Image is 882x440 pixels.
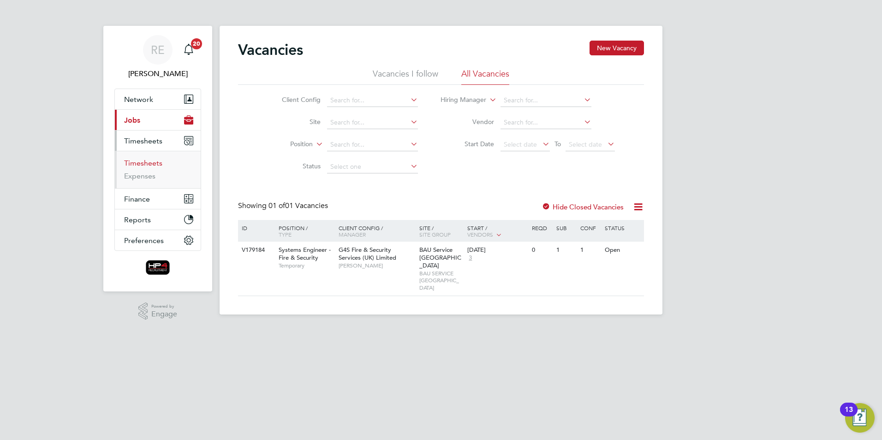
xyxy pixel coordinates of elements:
[268,118,321,126] label: Site
[419,246,461,269] span: BAU Service [GEOGRAPHIC_DATA]
[501,94,591,107] input: Search for...
[272,220,336,242] div: Position /
[461,68,509,85] li: All Vacancies
[339,262,415,269] span: [PERSON_NAME]
[115,89,201,109] button: Network
[124,236,164,245] span: Preferences
[552,138,564,150] span: To
[602,242,643,259] div: Open
[441,118,494,126] label: Vendor
[327,94,418,107] input: Search for...
[124,215,151,224] span: Reports
[114,68,201,79] span: Russell Edwards
[146,260,170,275] img: hp4recruitment-logo-retina.png
[279,246,331,262] span: Systems Engineer - Fire & Security
[238,201,330,211] div: Showing
[336,220,417,242] div: Client Config /
[279,262,334,269] span: Temporary
[115,151,201,188] div: Timesheets
[268,201,328,210] span: 01 Vacancies
[504,140,537,149] span: Select date
[465,220,530,243] div: Start /
[260,140,313,149] label: Position
[115,110,201,130] button: Jobs
[279,231,292,238] span: Type
[239,242,272,259] div: V179184
[115,230,201,250] button: Preferences
[441,140,494,148] label: Start Date
[179,35,198,65] a: 20
[115,209,201,230] button: Reports
[373,68,438,85] li: Vacancies I follow
[151,310,177,318] span: Engage
[115,131,201,151] button: Timesheets
[530,220,554,236] div: Reqd
[433,95,486,105] label: Hiring Manager
[124,137,162,145] span: Timesheets
[114,260,201,275] a: Go to home page
[467,254,473,262] span: 3
[103,26,212,291] nav: Main navigation
[191,38,202,49] span: 20
[554,242,578,259] div: 1
[124,172,155,180] a: Expenses
[115,189,201,209] button: Finance
[467,246,527,254] div: [DATE]
[268,95,321,104] label: Client Config
[419,270,463,291] span: BAU SERVICE [GEOGRAPHIC_DATA]
[124,116,140,125] span: Jobs
[554,220,578,236] div: Sub
[327,138,418,151] input: Search for...
[501,116,591,129] input: Search for...
[569,140,602,149] span: Select date
[339,231,366,238] span: Manager
[327,116,418,129] input: Search for...
[327,161,418,173] input: Select one
[530,242,554,259] div: 0
[239,220,272,236] div: ID
[467,231,493,238] span: Vendors
[124,159,162,167] a: Timesheets
[542,202,624,211] label: Hide Closed Vacancies
[339,246,396,262] span: G4S Fire & Security Services (UK) Limited
[124,195,150,203] span: Finance
[114,35,201,79] a: RE[PERSON_NAME]
[138,303,178,320] a: Powered byEngage
[417,220,465,242] div: Site /
[124,95,153,104] span: Network
[845,403,875,433] button: Open Resource Center, 13 new notifications
[602,220,643,236] div: Status
[578,220,602,236] div: Conf
[578,242,602,259] div: 1
[419,231,451,238] span: Site Group
[845,410,853,422] div: 13
[238,41,303,59] h2: Vacancies
[151,44,165,56] span: RE
[268,162,321,170] label: Status
[268,201,285,210] span: 01 of
[590,41,644,55] button: New Vacancy
[151,303,177,310] span: Powered by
